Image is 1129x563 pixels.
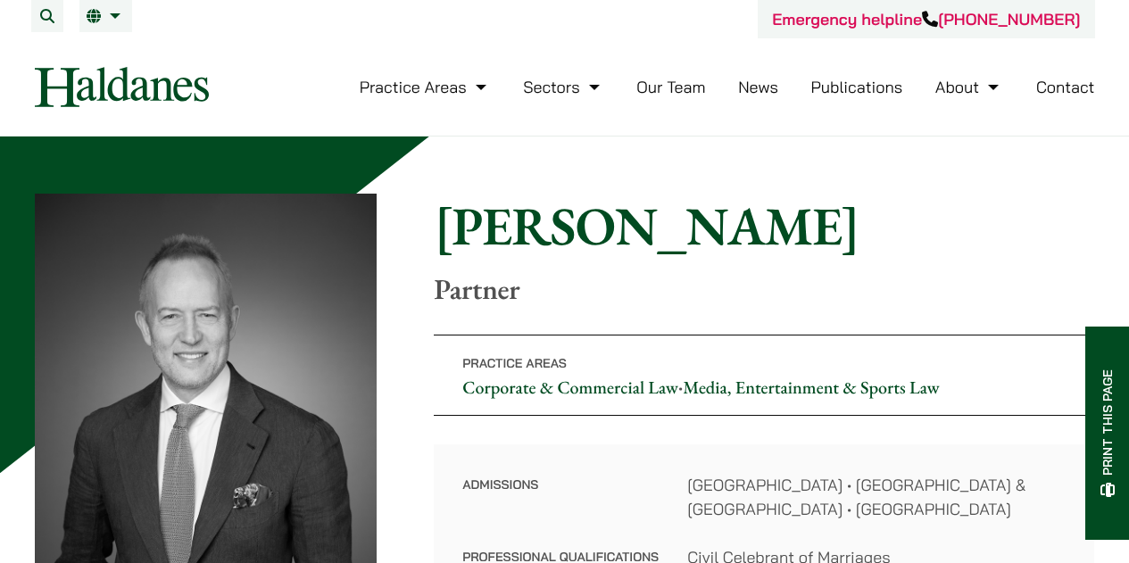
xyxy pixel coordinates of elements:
dd: [GEOGRAPHIC_DATA] • [GEOGRAPHIC_DATA] & [GEOGRAPHIC_DATA] • [GEOGRAPHIC_DATA] [687,473,1066,521]
p: Partner [434,272,1094,306]
a: Media, Entertainment & Sports Law [683,376,939,399]
a: EN [87,9,125,23]
a: Our Team [636,77,705,97]
a: Corporate & Commercial Law [462,376,678,399]
a: Sectors [523,77,603,97]
h1: [PERSON_NAME] [434,194,1094,258]
a: Emergency helpline[PHONE_NUMBER] [772,9,1080,29]
a: Contact [1036,77,1095,97]
span: Practice Areas [462,355,567,371]
a: News [738,77,778,97]
a: Publications [811,77,903,97]
img: Logo of Haldanes [35,67,209,107]
a: About [935,77,1003,97]
p: • [434,335,1094,416]
dt: Admissions [462,473,659,545]
a: Practice Areas [360,77,491,97]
